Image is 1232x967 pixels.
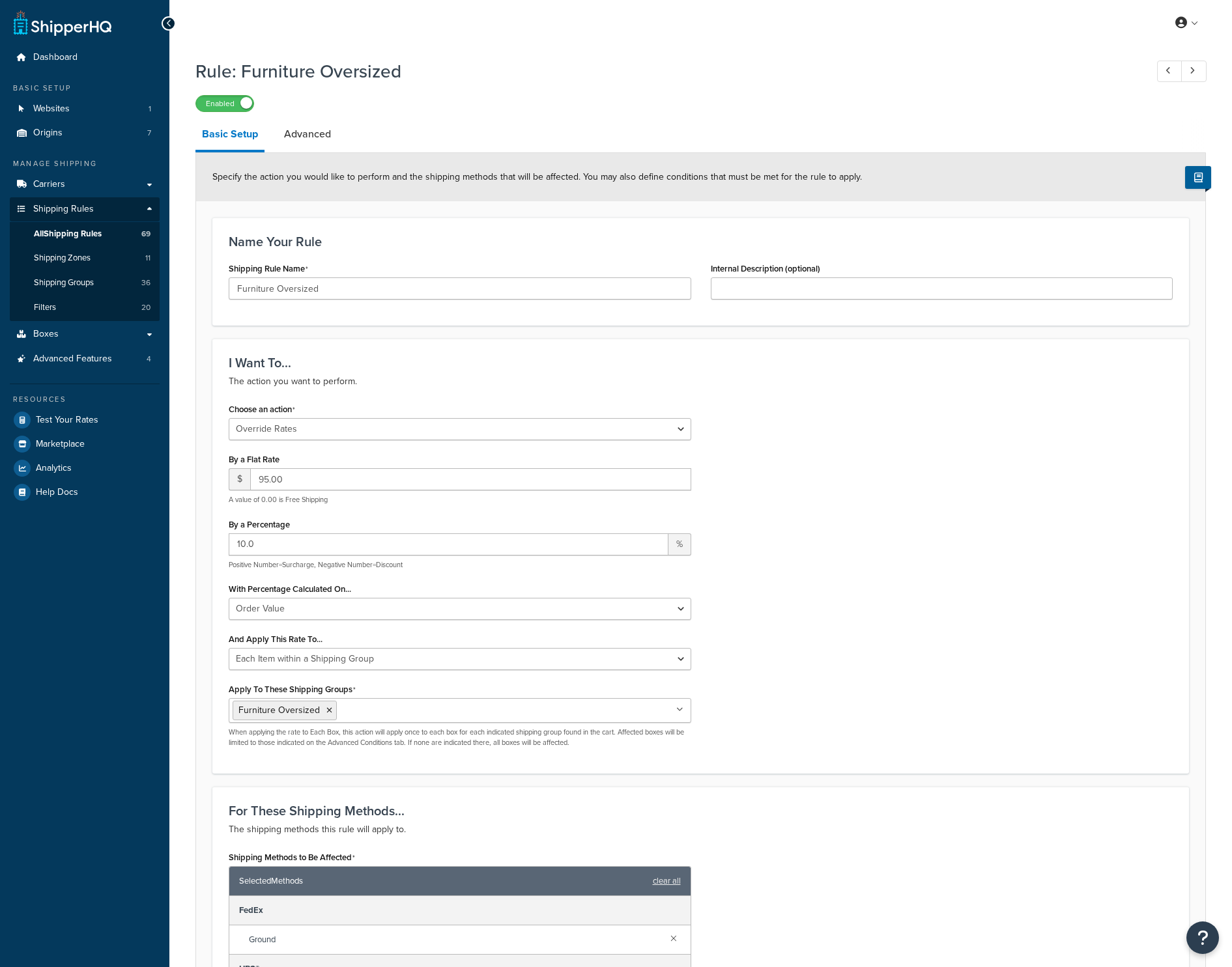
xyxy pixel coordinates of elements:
[149,104,151,115] span: 1
[10,121,160,145] a: Origins7
[33,104,70,115] span: Websites
[10,322,160,346] a: Boxes
[1186,921,1219,954] button: Open Resource Center
[33,204,94,215] span: Shipping Rules
[229,234,1173,249] h3: Name Your Rule
[10,296,160,320] li: Filters
[10,121,160,145] li: Origins
[10,222,160,246] a: AllShipping Rules69
[196,96,253,111] label: Enabled
[34,277,94,288] span: Shipping Groups
[10,271,160,295] a: Shipping Groups36
[668,533,691,555] span: %
[1185,166,1211,189] button: Show Help Docs
[229,468,250,490] span: $
[229,356,1173,370] h3: I Want To...
[36,487,78,498] span: Help Docs
[33,179,65,190] span: Carriers
[10,246,160,270] a: Shipping Zones11
[229,804,1173,818] h3: For These Shipping Methods...
[229,896,691,925] div: FedEx
[10,97,160,121] a: Websites1
[711,264,820,273] label: Internal Description (optional)
[10,97,160,121] li: Websites
[33,329,59,340] span: Boxes
[33,52,78,63] span: Dashboard
[34,229,102,240] span: All Shipping Rules
[10,158,160,169] div: Manage Shipping
[10,296,160,320] a: Filters20
[1157,61,1182,82] a: Previous Record
[229,560,691,570] p: Positive Number=Surcharge, Negative Number=Discount
[34,253,91,264] span: Shipping Zones
[10,347,160,371] a: Advanced Features4
[10,246,160,270] li: Shipping Zones
[10,46,160,70] a: Dashboard
[229,495,691,505] p: A value of 0.00 is Free Shipping
[141,277,150,288] span: 36
[10,394,160,405] div: Resources
[36,439,85,450] span: Marketplace
[33,354,112,365] span: Advanced Features
[229,584,351,594] label: With Percentage Calculated On...
[229,264,308,274] label: Shipping Rule Name
[10,347,160,371] li: Advanced Features
[238,703,320,717] span: Furniture Oversized
[10,83,160,94] div: Basic Setup
[229,727,691,748] p: When applying the rate to Each Box, this action will apply once to each box for each indicated sh...
[34,302,56,313] span: Filters
[229,455,279,464] label: By a Flat Rate
[249,931,660,949] span: Ground
[10,432,160,456] a: Marketplace
[36,463,72,474] span: Analytics
[33,128,63,139] span: Origins
[10,408,160,432] a: Test Your Rates
[10,173,160,197] a: Carriers
[10,197,160,321] li: Shipping Rules
[229,520,290,529] label: By a Percentage
[229,684,356,695] label: Apply To These Shipping Groups
[229,634,322,644] label: And Apply This Rate To...
[10,197,160,221] a: Shipping Rules
[10,481,160,504] a: Help Docs
[1181,61,1207,82] a: Next Record
[195,119,265,152] a: Basic Setup
[278,119,337,150] a: Advanced
[212,170,862,184] span: Specify the action you would like to perform and the shipping methods that will be affected. You ...
[10,271,160,295] li: Shipping Groups
[145,253,150,264] span: 11
[229,374,1173,389] p: The action you want to perform.
[195,59,1133,84] h1: Rule: Furniture Oversized
[141,229,150,240] span: 69
[229,852,355,863] label: Shipping Methods to Be Affected
[229,404,295,415] label: Choose an action
[36,415,98,426] span: Test Your Rates
[653,872,681,890] a: clear all
[147,354,151,365] span: 4
[239,872,646,890] span: Selected Methods
[10,456,160,480] a: Analytics
[141,302,150,313] span: 20
[147,128,151,139] span: 7
[229,822,1173,837] p: The shipping methods this rule will apply to.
